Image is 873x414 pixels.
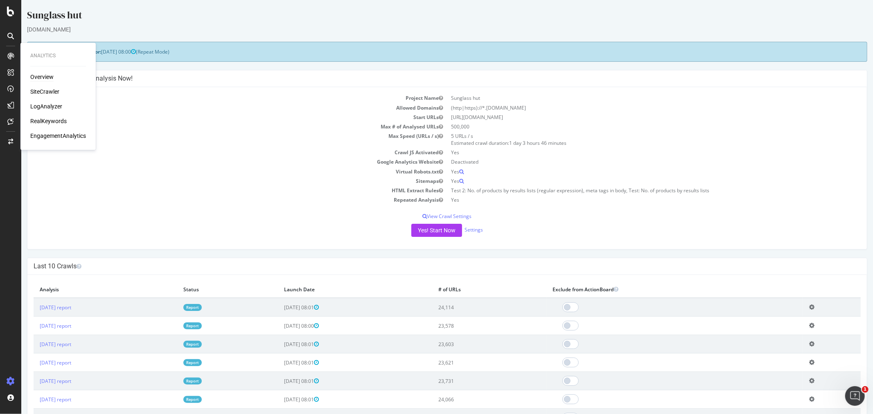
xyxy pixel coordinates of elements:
th: Launch Date [257,281,411,298]
button: Yes! Start Now [390,224,441,237]
a: Report [162,341,180,348]
td: 24,066 [411,390,525,409]
a: Report [162,396,180,403]
a: Overview [30,73,54,81]
th: Exclude from ActionBoard [525,281,782,298]
iframe: Intercom live chat [845,386,865,406]
a: Settings [443,226,462,233]
td: Allowed Domains [12,103,426,112]
a: LogAnalyzer [30,103,62,111]
a: Report [162,359,180,366]
span: 1 [862,386,868,393]
div: (Repeat Mode) [6,42,846,62]
a: [DATE] report [18,341,50,348]
a: Report [162,322,180,329]
h4: Last 10 Crawls [12,262,839,270]
td: Project Name [12,93,426,103]
a: Report [162,304,180,311]
td: Virtual Robots.txt [12,167,426,176]
td: Yes [426,176,840,186]
td: 5 URLs / s Estimated crawl duration: [426,131,840,148]
td: Yes [426,167,840,176]
td: Max # of Analysed URLs [12,122,426,131]
td: Repeated Analysis [12,195,426,205]
a: [DATE] report [18,396,50,403]
a: RealKeywords [30,117,67,126]
a: [DATE] report [18,359,50,366]
td: Yes [426,195,840,205]
h4: Configure your New Analysis Now! [12,74,839,83]
a: EngagementAnalytics [30,132,86,140]
div: [DOMAIN_NAME] [6,25,846,34]
td: Crawl JS Activated [12,148,426,157]
th: # of URLs [411,281,525,298]
span: [DATE] 08:01 [263,359,298,366]
div: Sunglass hut [6,8,846,25]
span: [DATE] 08:01 [263,396,298,403]
td: 23,578 [411,317,525,335]
p: View Crawl Settings [12,213,839,220]
a: [DATE] report [18,322,50,329]
th: Status [156,281,257,298]
a: [DATE] report [18,304,50,311]
td: Start URLs [12,112,426,122]
a: Report [162,378,180,385]
span: 1 day 3 hours 46 minutes [488,139,546,146]
span: [DATE] 08:00 [263,322,298,329]
td: 23,603 [411,335,525,353]
span: [DATE] 08:00 [80,48,115,55]
td: (http|https)://*.[DOMAIN_NAME] [426,103,840,112]
td: 24,114 [411,298,525,317]
span: [DATE] 08:01 [263,378,298,385]
td: Test 2: No. of products by results lists (regular expression), meta tags in body, Test: No. of pr... [426,186,840,195]
a: SiteCrawler [30,88,59,96]
td: 500,000 [426,122,840,131]
td: 23,731 [411,372,525,390]
div: Analytics [30,52,86,59]
td: Sunglass hut [426,93,840,103]
a: [DATE] report [18,378,50,385]
strong: Next Launch Scheduled for: [12,48,80,55]
span: [DATE] 08:01 [263,304,298,311]
td: Google Analytics Website [12,157,426,166]
td: Max Speed (URLs / s) [12,131,426,148]
th: Analysis [12,281,156,298]
td: Yes [426,148,840,157]
td: Sitemaps [12,176,426,186]
td: HTML Extract Rules [12,186,426,195]
td: [URL][DOMAIN_NAME] [426,112,840,122]
td: 23,621 [411,353,525,372]
span: [DATE] 08:01 [263,341,298,348]
td: Deactivated [426,157,840,166]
